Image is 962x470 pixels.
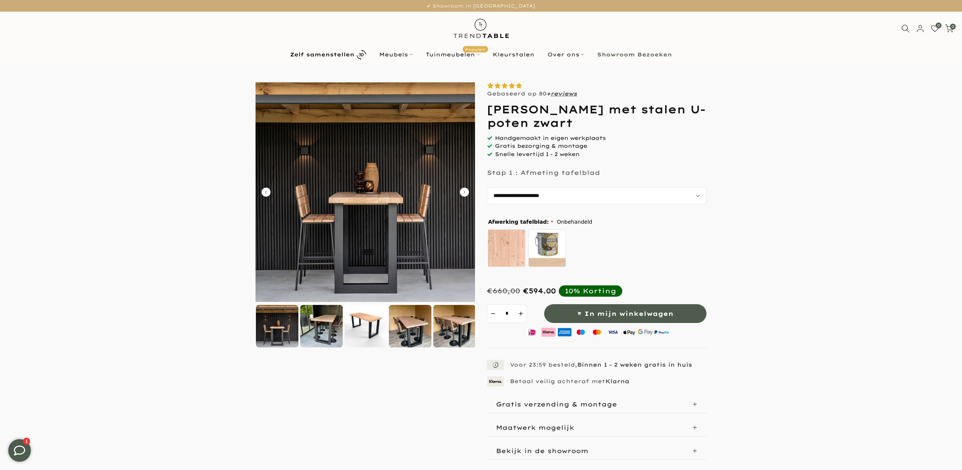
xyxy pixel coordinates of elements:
button: decrement [487,304,498,323]
b: Zelf samenstellen [290,52,354,57]
span: Gratis bezorging & montage [495,143,587,149]
img: Douglas bartafel met stalen U-poten zwart [256,305,298,347]
a: Kleurstalen [486,50,541,59]
span: 0 [950,24,956,29]
p: ✔ Showroom in [GEOGRAPHIC_DATA] [9,2,953,10]
span: Snelle levertijd 1 - 2 weken [495,151,579,158]
button: Carousel Back Arrow [262,188,271,197]
span: Populair [463,46,488,53]
p: Voor 23:59 besteld, [510,361,692,368]
h1: [PERSON_NAME] met stalen U-poten zwart [487,103,706,130]
p: Gebaseerd op 80 [487,90,577,97]
img: Douglas bartafel met stalen U-poten zwart gepoedercoat [300,305,343,347]
p: Betaal veilig achteraf met [510,378,629,385]
span: €594.00 [523,287,556,295]
img: Douglas bartafel met stalen U-poten zwart [389,305,431,347]
a: 0 [931,24,939,33]
a: Zelf samenstellen [284,48,373,61]
strong: + [546,90,551,97]
p: Maatwerk mogelijk [496,424,574,431]
a: reviews [551,90,577,97]
button: In mijn winkelwagen [544,304,706,323]
strong: Binnen 1 - 2 weken gratis in huis [577,361,692,368]
input: Quantity [498,304,515,323]
a: Over ons [541,50,591,59]
span: Onbehandeld [557,217,592,227]
iframe: toggle-frame [1,432,38,469]
span: 0 [936,23,941,28]
button: Carousel Next Arrow [460,188,469,197]
a: Showroom Bezoeken [591,50,679,59]
div: €660,00 [487,287,520,295]
p: Stap 1 : Afmeting tafelblad [487,169,600,176]
span: Handgemaakt in eigen werkplaats [495,135,606,141]
button: increment [515,304,526,323]
span: Afwerking tafelblad: [488,219,553,224]
p: Gratis verzending & montage [496,400,617,408]
img: Douglas bartafel met stalen U-poten zwart [256,82,475,302]
strong: Klarna [605,378,629,385]
select: autocomplete="off" [487,187,706,204]
a: 0 [945,24,953,33]
a: Meubels [373,50,419,59]
span: In mijn winkelwagen [584,308,673,319]
img: trend-table [448,12,514,45]
img: Douglas bartafel met stalen U-poten zwart [433,305,476,347]
p: Bekijk in de showroom [496,447,588,455]
a: TuinmeubelenPopulair [419,50,486,59]
div: 10% Korting [565,287,616,295]
img: Rechthoekige douglas houten bartafel - stalen U-poten zwart [345,305,387,347]
b: Showroom Bezoeken [597,52,672,57]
